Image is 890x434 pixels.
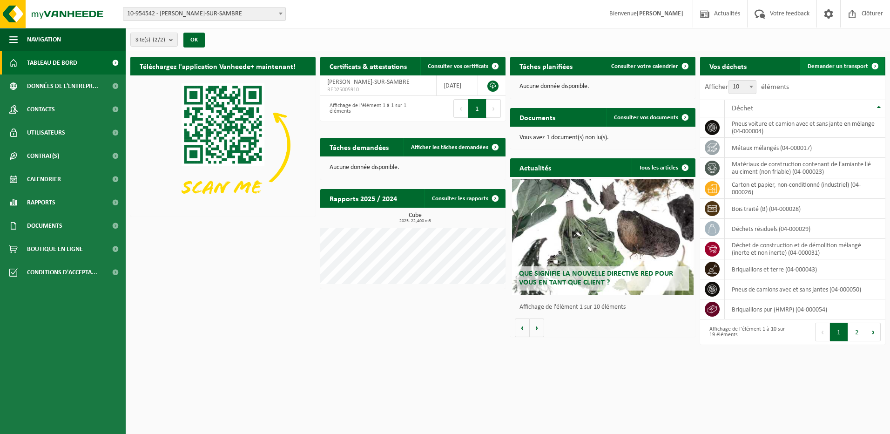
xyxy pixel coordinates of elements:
[632,158,694,177] a: Tous les articles
[614,115,678,121] span: Consulter vos documents
[705,83,789,91] label: Afficher éléments
[453,99,468,118] button: Previous
[330,164,496,171] p: Aucune donnée disponible.
[123,7,286,21] span: 10-954542 - SNEESSENS BERNARD - JEMEPPE-SUR-SAMBRE
[830,323,848,341] button: 1
[866,323,881,341] button: Next
[725,199,885,219] td: bois traité (B) (04-000028)
[327,86,429,94] span: RED25005910
[530,319,544,337] button: Volgende
[700,57,756,75] h2: Vos déchets
[728,80,756,94] span: 10
[510,108,565,126] h2: Documents
[425,189,505,208] a: Consulter les rapports
[130,33,178,47] button: Site(s)(2/2)
[725,138,885,158] td: métaux mélangés (04-000017)
[327,79,410,86] span: [PERSON_NAME]-SUR-SAMBRE
[27,28,61,51] span: Navigation
[325,98,408,119] div: Affichage de l'élément 1 à 1 sur 1 éléments
[725,178,885,199] td: carton et papier, non-conditionné (industriel) (04-000026)
[27,191,55,214] span: Rapports
[27,98,55,121] span: Contacts
[611,63,678,69] span: Consulter votre calendrier
[725,239,885,259] td: déchet de construction et de démolition mélangé (inerte et non inerte) (04-000031)
[815,323,830,341] button: Previous
[607,108,694,127] a: Consulter vos documents
[725,279,885,299] td: pneus de camions avec et sans jantes (04-000050)
[637,10,683,17] strong: [PERSON_NAME]
[848,323,866,341] button: 2
[320,138,398,156] h2: Tâches demandées
[604,57,694,75] a: Consulter votre calendrier
[510,158,560,176] h2: Actualités
[437,75,478,96] td: [DATE]
[468,99,486,118] button: 1
[725,259,885,279] td: briquaillons et terre (04-000043)
[729,81,756,94] span: 10
[135,33,165,47] span: Site(s)
[519,135,686,141] p: Vous avez 1 document(s) non lu(s).
[320,57,416,75] h2: Certificats & attestations
[725,299,885,319] td: briquaillons pur (HMRP) (04-000054)
[808,63,868,69] span: Demander un transport
[732,105,753,112] span: Déchet
[411,144,488,150] span: Afficher les tâches demandées
[27,214,62,237] span: Documents
[725,117,885,138] td: pneus voiture et camion avec et sans jante en mélange (04-000004)
[800,57,884,75] a: Demander un transport
[27,121,65,144] span: Utilisateurs
[486,99,501,118] button: Next
[428,63,488,69] span: Consulter vos certificats
[183,33,205,47] button: OK
[705,322,788,342] div: Affichage de l'élément 1 à 10 sur 19 éléments
[27,144,59,168] span: Contrat(s)
[27,237,83,261] span: Boutique en ligne
[404,138,505,156] a: Afficher les tâches demandées
[515,319,530,337] button: Vorige
[123,7,285,20] span: 10-954542 - SNEESSENS BERNARD - JEMEPPE-SUR-SAMBRE
[420,57,505,75] a: Consulter vos certificats
[320,189,406,207] h2: Rapports 2025 / 2024
[510,57,582,75] h2: Tâches planifiées
[325,212,506,224] h3: Cube
[519,270,673,286] span: Que signifie la nouvelle directive RED pour vous en tant que client ?
[519,83,686,90] p: Aucune donnée disponible.
[512,179,694,295] a: Que signifie la nouvelle directive RED pour vous en tant que client ?
[27,261,97,284] span: Conditions d'accepta...
[153,37,165,43] count: (2/2)
[725,219,885,239] td: déchets résiduels (04-000029)
[130,75,316,215] img: Download de VHEPlus App
[27,51,77,75] span: Tableau de bord
[27,75,98,98] span: Données de l'entrepr...
[519,304,691,311] p: Affichage de l'élément 1 sur 10 éléments
[130,57,305,75] h2: Téléchargez l'application Vanheede+ maintenant!
[325,219,506,224] span: 2025: 22,400 m3
[27,168,61,191] span: Calendrier
[725,158,885,178] td: matériaux de construction contenant de l'amiante lié au ciment (non friable) (04-000023)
